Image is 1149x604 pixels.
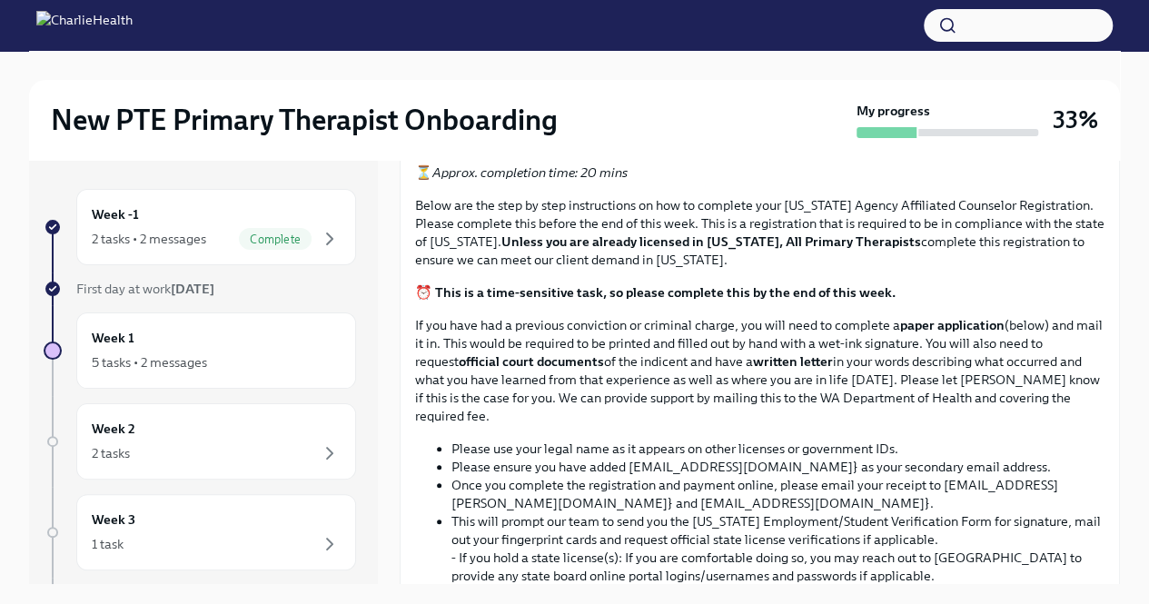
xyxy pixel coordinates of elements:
[501,233,921,250] strong: Unless you are already licensed in [US_STATE], All Primary Therapists
[44,280,356,298] a: First day at work[DATE]
[415,196,1104,269] p: Below are the step by step instructions on how to complete your [US_STATE] Agency Affiliated Coun...
[451,458,1104,476] li: Please ensure you have added [EMAIL_ADDRESS][DOMAIN_NAME]} as your secondary email address.
[44,494,356,570] a: Week 31 task
[900,317,1005,333] strong: paper application
[415,316,1104,425] p: If you have had a previous conviction or criminal charge, you will need to complete a (below) and...
[92,535,124,553] div: 1 task
[753,353,833,370] strong: written letter
[76,281,214,297] span: First day at work
[432,164,628,181] em: Approx. completion time: 20 mins
[92,230,206,248] div: 2 tasks • 2 messages
[44,403,356,480] a: Week 22 tasks
[415,284,896,301] strong: ⏰ This is a time-sensitive task, so please complete this by the end of this week.
[1053,104,1098,136] h3: 33%
[459,353,604,370] strong: official court documents
[451,440,1104,458] li: Please use your legal name as it appears on other licenses or government IDs.
[451,476,1104,512] li: Once you complete the registration and payment online, please email your receipt to [EMAIL_ADDRES...
[92,444,130,462] div: 2 tasks
[92,510,135,530] h6: Week 3
[92,419,135,439] h6: Week 2
[239,233,312,246] span: Complete
[51,102,558,138] h2: New PTE Primary Therapist Onboarding
[857,102,930,120] strong: My progress
[415,163,1104,182] p: ⏳
[171,281,214,297] strong: [DATE]
[36,11,133,40] img: CharlieHealth
[92,328,134,348] h6: Week 1
[44,312,356,389] a: Week 15 tasks • 2 messages
[92,353,207,371] div: 5 tasks • 2 messages
[44,189,356,265] a: Week -12 tasks • 2 messagesComplete
[92,204,139,224] h6: Week -1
